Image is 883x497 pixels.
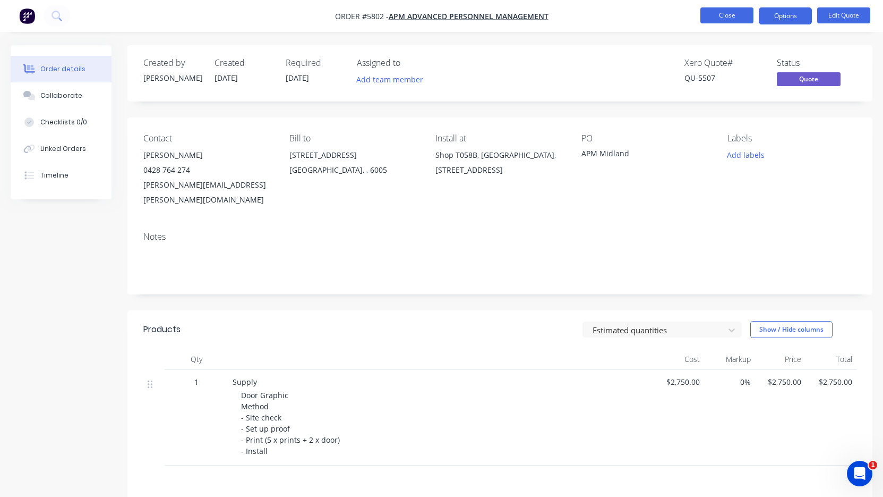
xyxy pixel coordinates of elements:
div: [PERSON_NAME]0428 764 274[PERSON_NAME][EMAIL_ADDRESS][PERSON_NAME][DOMAIN_NAME] [143,148,272,207]
div: Timeline [40,171,68,180]
span: $2,750.00 [759,376,802,388]
div: Status [777,58,856,68]
img: Factory [19,8,35,24]
div: Labels [727,133,856,144]
span: [DATE] [286,73,309,83]
div: Total [805,349,856,370]
div: Xero Quote # [684,58,764,68]
span: Quote [777,72,841,86]
span: Supply [233,377,257,387]
div: Shop T058B, [GEOGRAPHIC_DATA], [STREET_ADDRESS] [435,148,564,182]
span: Door Graphic Method - Site check - Set up proof - Print (5 x prints + 2 x door) - Install [241,390,340,456]
button: Add team member [357,72,429,87]
span: Order #5802 - [335,11,389,21]
button: Timeline [11,162,112,189]
div: 0428 764 274 [143,163,272,178]
button: Close [700,7,753,23]
button: Collaborate [11,82,112,109]
div: Created by [143,58,202,68]
div: Assigned to [357,58,463,68]
div: Collaborate [40,91,82,100]
button: Order details [11,56,112,82]
div: PO [581,133,710,144]
div: Install at [435,133,564,144]
a: APM Advanced Personnel Management [389,11,548,21]
button: Add team member [351,72,429,87]
div: Products [143,323,181,336]
button: Options [759,7,812,24]
div: [PERSON_NAME] [143,72,202,83]
span: 1 [194,376,199,388]
div: Shop T058B, [GEOGRAPHIC_DATA], [STREET_ADDRESS] [435,148,564,178]
div: QU-5507 [684,72,764,83]
div: Notes [143,232,856,242]
span: 1 [869,461,877,469]
div: Qty [165,349,228,370]
button: Edit Quote [817,7,870,23]
div: Cost [653,349,704,370]
button: Show / Hide columns [750,321,833,338]
div: Price [755,349,806,370]
iframe: Intercom live chat [847,461,872,486]
span: $2,750.00 [657,376,700,388]
div: Order details [40,64,85,74]
div: Contact [143,133,272,144]
div: [STREET_ADDRESS] [289,148,418,163]
div: Bill to [289,133,418,144]
div: Required [286,58,344,68]
div: [PERSON_NAME] [143,148,272,163]
button: Checklists 0/0 [11,109,112,136]
span: $2,750.00 [810,376,852,388]
button: Linked Orders [11,136,112,162]
div: Markup [704,349,755,370]
div: Linked Orders [40,144,86,154]
div: Checklists 0/0 [40,117,87,127]
div: [STREET_ADDRESS][GEOGRAPHIC_DATA], , 6005 [289,148,418,182]
span: 0% [708,376,751,388]
span: [DATE] [215,73,238,83]
button: Add labels [722,148,770,162]
div: [PERSON_NAME][EMAIL_ADDRESS][PERSON_NAME][DOMAIN_NAME] [143,178,272,207]
div: Created [215,58,273,68]
div: APM Midland [581,148,710,163]
div: [GEOGRAPHIC_DATA], , 6005 [289,163,418,178]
